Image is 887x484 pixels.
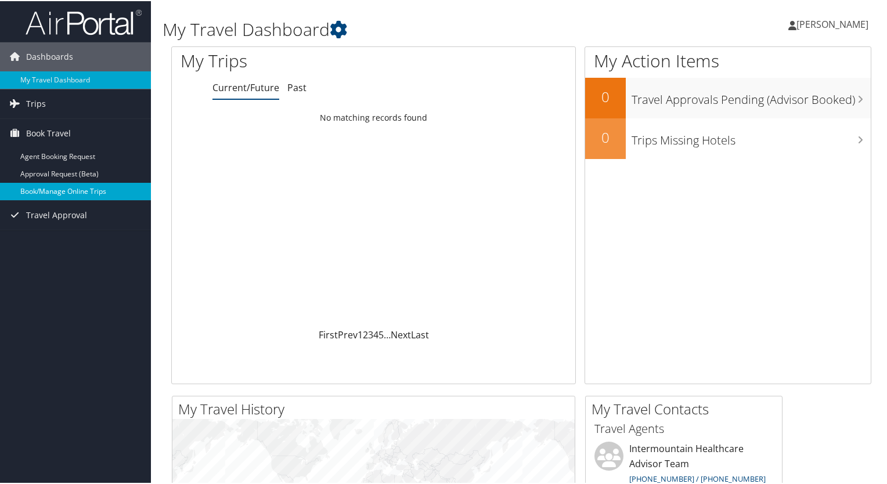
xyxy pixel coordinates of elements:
[319,327,338,340] a: First
[26,88,46,117] span: Trips
[26,41,73,70] span: Dashboards
[594,420,773,436] h3: Travel Agents
[592,398,782,418] h2: My Travel Contacts
[796,17,868,30] span: [PERSON_NAME]
[391,327,411,340] a: Next
[585,127,626,146] h2: 0
[788,6,880,41] a: [PERSON_NAME]
[26,8,142,35] img: airportal-logo.png
[363,327,368,340] a: 2
[212,80,279,93] a: Current/Future
[585,48,871,72] h1: My Action Items
[163,16,641,41] h1: My Travel Dashboard
[585,77,871,117] a: 0Travel Approvals Pending (Advisor Booked)
[287,80,307,93] a: Past
[384,327,391,340] span: …
[358,327,363,340] a: 1
[585,86,626,106] h2: 0
[378,327,384,340] a: 5
[178,398,575,418] h2: My Travel History
[181,48,399,72] h1: My Trips
[26,118,71,147] span: Book Travel
[632,125,871,147] h3: Trips Missing Hotels
[373,327,378,340] a: 4
[632,85,871,107] h3: Travel Approvals Pending (Advisor Booked)
[368,327,373,340] a: 3
[629,472,766,483] a: [PHONE_NUMBER] / [PHONE_NUMBER]
[338,327,358,340] a: Prev
[26,200,87,229] span: Travel Approval
[585,117,871,158] a: 0Trips Missing Hotels
[411,327,429,340] a: Last
[172,106,575,127] td: No matching records found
